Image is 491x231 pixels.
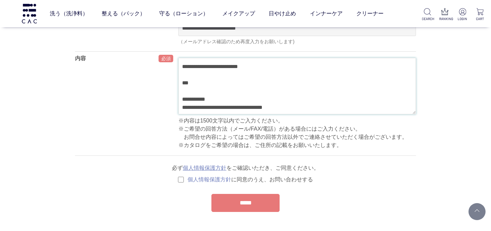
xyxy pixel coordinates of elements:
label: に同意のうえ、お問い合わせする [178,177,313,182]
a: 個人情報保護方針 [188,177,231,182]
a: 洗う（洗浄料） [50,4,88,23]
a: 個人情報保護方針 [183,165,226,171]
p: ※カタログをご希望の場合は、ご住所の記載をお願いいたします。 [178,141,416,149]
p: RANKING [439,16,450,21]
a: クリーナー [356,4,384,23]
label: 内容 [75,55,86,61]
p: 必ず をご確認いただき、ご同意ください。 [75,164,416,172]
input: 個人情報保護方針に同意のうえ、お問い合わせする [178,177,184,183]
a: SEARCH [422,8,433,21]
div: （メールアドレス確認のため再度入力をお願いします) [178,38,416,45]
p: LOGIN [457,16,468,21]
a: LOGIN [457,8,468,21]
a: 整える（パック） [102,4,145,23]
a: メイクアップ [222,4,255,23]
a: 守る（ローション） [159,4,208,23]
p: お問合せ内容によってはご希望の回答方法以外でご連絡させていただく場合がございます。 [184,133,416,141]
p: CART [474,16,486,21]
img: logo [21,4,38,23]
p: ※ご希望の回答方法（メール/FAX/電話）がある場合にはご入力ください。 [178,125,416,133]
p: ※内容は1500文字以内でご入力ください。 [178,117,416,125]
a: CART [474,8,486,21]
a: 日やけ止め [269,4,296,23]
a: RANKING [439,8,450,21]
p: SEARCH [422,16,433,21]
a: インナーケア [310,4,343,23]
